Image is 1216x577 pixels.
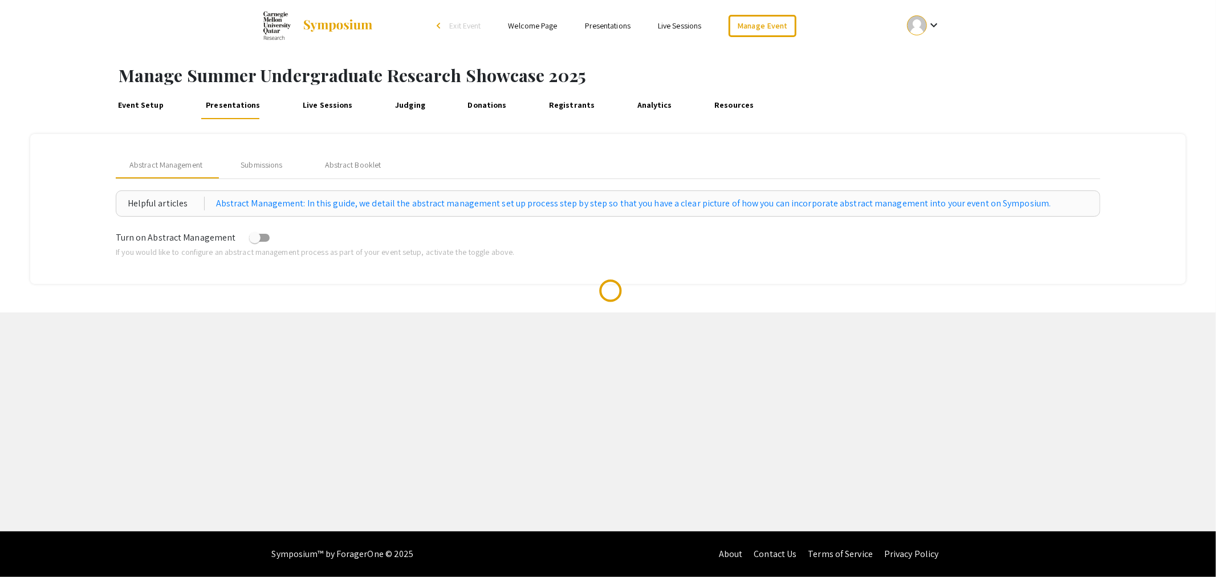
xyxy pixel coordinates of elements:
[754,548,796,560] a: Contact Us
[711,92,757,119] a: Resources
[465,92,510,119] a: Donations
[263,11,291,40] img: Summer Undergraduate Research Showcase 2025
[116,246,1101,258] p: If you would like to configure an abstract management process as part of your event setup, activa...
[392,92,428,119] a: Judging
[729,15,796,37] a: Manage Event
[272,531,414,577] div: Symposium™ by ForagerOne © 2025
[300,92,356,119] a: Live Sessions
[884,548,938,560] a: Privacy Policy
[585,21,631,31] a: Presentations
[116,231,236,243] span: Turn on Abstract Management
[302,19,373,32] img: Symposium by ForagerOne
[437,22,444,29] div: arrow_back_ios
[927,18,941,32] mat-icon: Expand account dropdown
[658,21,701,31] a: Live Sessions
[895,13,953,38] button: Expand account dropdown
[128,197,205,210] div: Helpful articles
[263,11,373,40] a: Summer Undergraduate Research Showcase 2025
[808,548,873,560] a: Terms of Service
[449,21,481,31] span: Exit Event
[241,159,282,171] div: Submissions
[546,92,598,119] a: Registrants
[719,548,743,560] a: About
[508,21,557,31] a: Welcome Page
[203,92,263,119] a: Presentations
[216,197,1051,210] a: Abstract Management: In this guide, we detail the abstract management set up process step by step...
[115,92,166,119] a: Event Setup
[324,159,381,171] div: Abstract Booklet
[129,159,202,171] span: Abstract Management
[634,92,675,119] a: Analytics
[9,526,48,568] iframe: Chat
[119,65,1216,86] h1: Manage Summer Undergraduate Research Showcase 2025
